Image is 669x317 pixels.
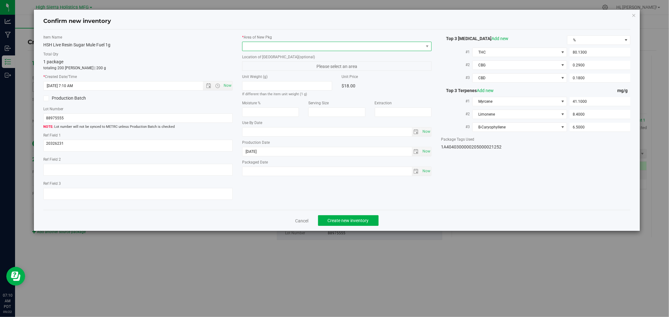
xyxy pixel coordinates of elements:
span: Create new inventory [328,218,369,223]
label: Ref Field 1 [43,133,233,138]
label: Item Name [43,34,233,40]
a: Add new [477,88,494,93]
div: HSH Live Resin Sugar Mule Fuel 1g [43,42,233,48]
label: Extraction [375,100,432,106]
span: Top 3 [MEDICAL_DATA] [441,36,508,41]
span: Myrcene [473,97,559,106]
span: select [421,167,431,176]
span: Set Current date [222,81,233,90]
label: Lot Number [43,106,233,112]
input: 41.1000 [570,97,630,106]
label: Serving Size [308,100,365,106]
label: Packaged Date [242,159,432,165]
span: select [412,167,421,176]
small: If different than the item unit weight (1 g) [242,92,307,96]
span: Set Current date [421,147,432,156]
label: Production Date [242,140,432,145]
span: Set Current date [421,127,432,136]
span: (optional) [298,55,315,59]
p: totaling 200 [PERSON_NAME] | 200 g [43,65,233,71]
div: $18.00 [342,81,432,91]
span: CBG [473,61,559,70]
span: Set Current date [421,167,432,176]
span: 1 package [43,59,63,64]
span: CBD [473,74,559,82]
span: select [421,147,431,156]
label: #2 [441,59,473,70]
label: #3 [441,72,473,83]
input: 0.1800 [570,74,630,82]
label: Area of New Pkg [242,34,432,40]
label: #2 [441,108,473,120]
span: select [421,127,431,136]
label: Moisture % [242,100,299,106]
a: Add new [491,36,508,41]
div: 1A4040300000205000021252 [441,144,630,150]
span: select [412,147,421,156]
label: Unit Price [342,74,432,80]
label: Production Batch [43,95,133,101]
label: #3 [441,121,473,133]
button: Create new inventory [318,215,379,226]
label: Location of [GEOGRAPHIC_DATA] [242,54,432,60]
label: Unit Weight (g) [242,74,332,80]
label: Ref Field 2 [43,157,233,162]
span: % [567,36,622,44]
span: Open the date view [203,83,214,88]
span: Top 3 Terpenes [441,88,494,93]
span: Please select an area [242,61,432,71]
iframe: Resource center [6,267,25,286]
span: Limonene [473,110,559,119]
input: 8.4000 [570,110,630,119]
span: THC [473,48,559,57]
span: Open the time view [212,83,223,88]
label: #1 [441,96,473,107]
label: #1 [441,46,473,58]
span: Lot number will not be synced to METRC unless Production Batch is checked [43,124,233,130]
input: 6.5000 [570,123,630,132]
input: 80.1300 [570,48,630,57]
h4: Confirm new inventory [43,17,111,25]
label: Package Tags Used [441,137,630,142]
a: Cancel [295,218,309,224]
label: Ref Field 3 [43,181,233,186]
input: 0.2900 [570,61,630,70]
label: Use By Date [242,120,432,126]
span: mg/g [618,88,630,93]
label: Created Date/Time [43,74,233,80]
label: Total Qty [43,51,233,57]
span: B-Caryophyllene [473,123,559,132]
span: select [412,127,421,136]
